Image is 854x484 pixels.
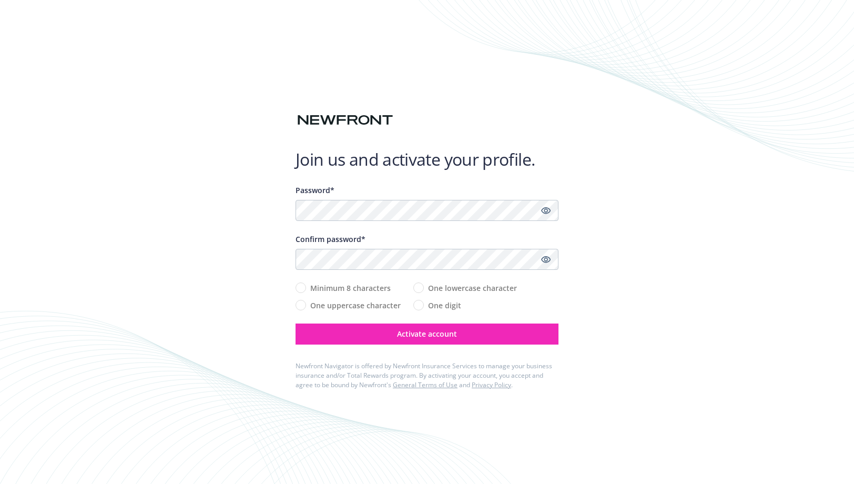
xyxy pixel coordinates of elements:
div: Newfront Navigator is offered by Newfront Insurance Services to manage your business insurance an... [296,361,558,390]
input: Confirm your unique password... [296,249,558,270]
a: Show password [540,253,552,266]
h1: Join us and activate your profile. [296,149,558,170]
span: Activate account [397,329,457,339]
input: Enter a unique password... [296,200,558,221]
button: Activate account [296,324,558,345]
span: One uppercase character [310,300,401,311]
a: General Terms of Use [393,380,457,389]
a: Show password [540,204,552,217]
img: Newfront logo [296,111,395,129]
span: Confirm password* [296,234,365,244]
span: One lowercase character [428,283,517,294]
a: Privacy Policy [472,380,511,389]
span: One digit [428,300,461,311]
span: Password* [296,185,334,195]
span: Minimum 8 characters [310,283,391,294]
